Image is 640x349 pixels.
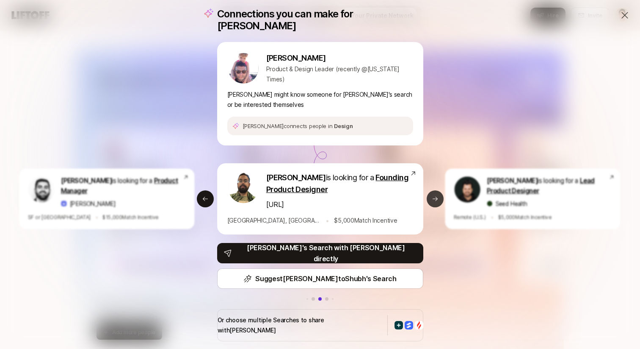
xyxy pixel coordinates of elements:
p: [URL] [266,199,284,210]
span: [PERSON_NAME] [61,177,112,184]
img: 648ba0b8_8208_48fa_ad73_8d6d3752c785.jpg [454,176,480,202]
img: Company logo [415,321,423,329]
p: Connections you can make for [PERSON_NAME] [217,8,423,32]
img: Company logo [405,321,413,329]
p: [PERSON_NAME] [266,52,413,64]
img: a3d47415_1646_4101_9481_f21ab8e0a44f.jpg [228,173,259,203]
p: is looking for a [61,176,183,196]
button: Suggest[PERSON_NAME]toShubh's Search [217,268,423,289]
p: [GEOGRAPHIC_DATA], [GEOGRAPHIC_DATA] [227,215,320,226]
img: b6239c34_10a9_4965_87d2_033fba895d3b.jpg [28,176,54,202]
span: Founding Product Designer [266,173,409,194]
p: is looking for a [266,172,410,195]
p: Or choose multiple Searches to share with [PERSON_NAME] [218,315,381,335]
p: Suggest [PERSON_NAME] to Shubh 's Search [255,273,397,284]
p: Remote (U.S.) [453,213,486,221]
img: Company logo [394,321,403,329]
p: $ 5,000 Match Incentive [498,213,552,221]
p: $ 5,000 Match Incentive [334,215,397,226]
img: 3fc177fc_10e4_4dfc_992b_c3ca64fa7e70.jpg [61,201,67,207]
span: Design [334,123,353,129]
p: [PERSON_NAME] might know someone for [PERSON_NAME]'s search or be interested themselves [227,89,413,110]
p: $ 15,000 Match Incentive [102,213,158,221]
p: Seed Health [495,199,527,208]
p: [PERSON_NAME]'s Search with [PERSON_NAME] directly [235,242,416,264]
span: [PERSON_NAME] [266,173,326,182]
img: ACg8ocInyrGrb4MC9uz50sf4oDbeg82BTXgt_Vgd6-yBkTRc-xTs8ygV=s160-c [228,53,259,84]
span: [PERSON_NAME] [487,177,538,184]
p: [PERSON_NAME] [69,199,116,208]
p: Product & Design Leader (recently @[US_STATE] Times) [266,64,413,84]
p: • [490,212,493,222]
p: SF or [GEOGRAPHIC_DATA] [28,213,90,221]
p: • [95,212,98,222]
span: Product Manager [61,177,178,195]
p: [PERSON_NAME] connects people in [243,122,353,130]
img: eb2e39df_cdfa_431d_9662_97a27dfed651.jpg [487,201,493,207]
span: Lead Product Designer [487,177,595,195]
p: is looking for a [487,176,609,196]
button: [PERSON_NAME]'s Search with [PERSON_NAME] directly [217,243,423,263]
p: • [326,215,329,226]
